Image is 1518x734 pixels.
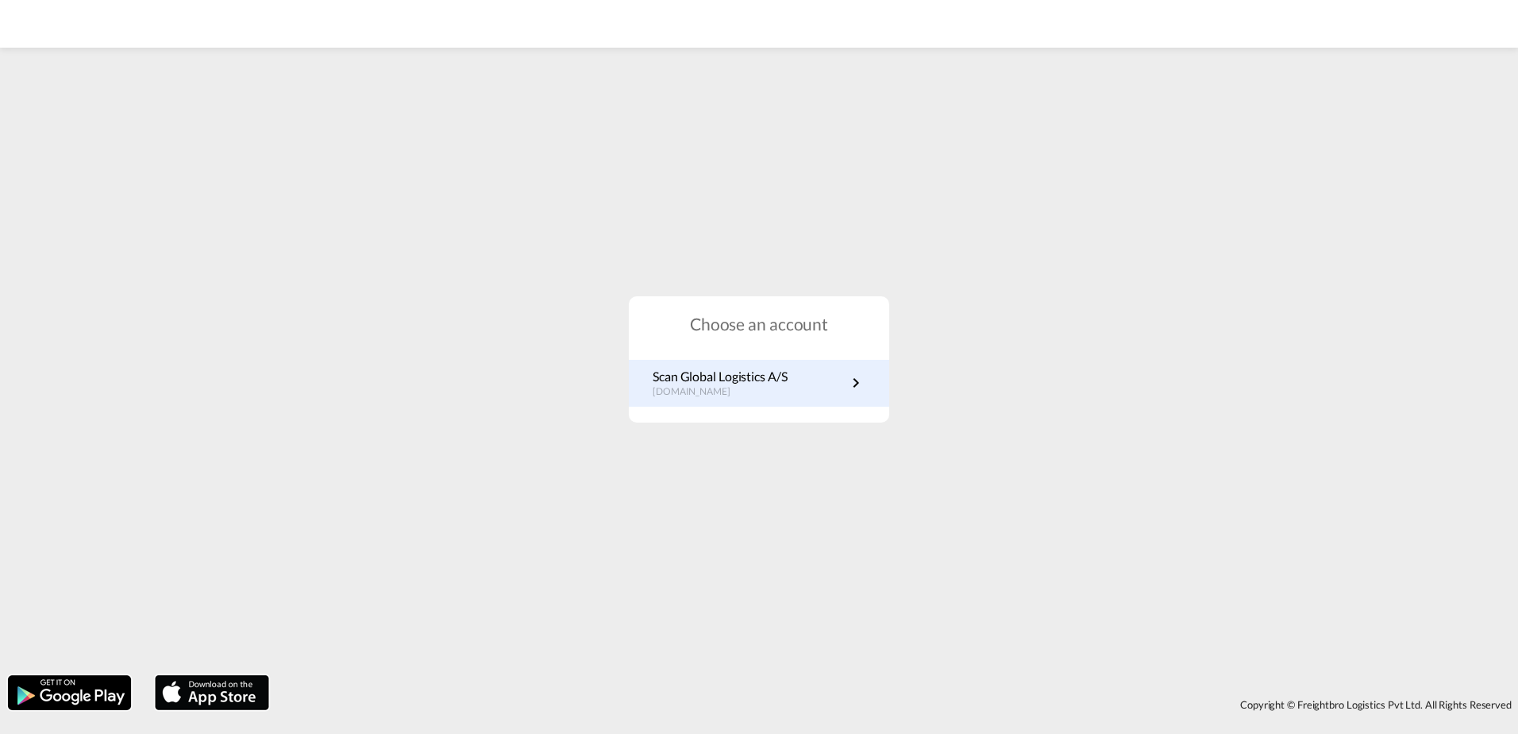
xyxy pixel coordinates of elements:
img: google.png [6,674,133,712]
p: Scan Global Logistics A/S [653,368,788,385]
img: apple.png [153,674,271,712]
p: [DOMAIN_NAME] [653,385,788,399]
h1: Choose an account [629,312,889,335]
md-icon: icon-chevron-right [846,373,865,392]
div: Copyright © Freightbro Logistics Pvt Ltd. All Rights Reserved [277,691,1518,718]
a: Scan Global Logistics A/S[DOMAIN_NAME] [653,368,865,399]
